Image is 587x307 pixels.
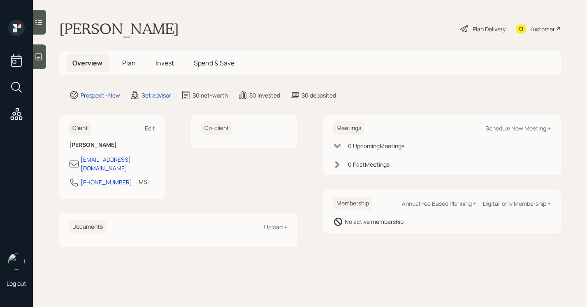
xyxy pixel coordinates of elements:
[402,200,476,207] div: Annual Fee Based Planning +
[264,223,287,231] div: Upload +
[302,91,336,100] div: $0 deposited
[345,217,404,226] div: No active membership
[249,91,280,100] div: $0 invested
[59,20,179,38] h1: [PERSON_NAME]
[69,220,106,234] h6: Documents
[483,200,551,207] div: Digital-only Membership +
[529,25,555,33] div: Kustomer
[333,197,372,210] h6: Membership
[155,58,174,67] span: Invest
[139,177,151,186] div: MST
[333,121,364,135] h6: Meetings
[485,124,551,132] div: Schedule New Meeting +
[8,253,25,270] img: retirable_logo.png
[193,91,228,100] div: $0 net-worth
[201,121,232,135] h6: Co-client
[348,160,390,169] div: 0 Past Meeting s
[81,178,132,186] div: [PHONE_NUMBER]
[72,58,102,67] span: Overview
[81,155,155,172] div: [EMAIL_ADDRESS][DOMAIN_NAME]
[145,124,155,132] div: Edit
[194,58,234,67] span: Spend & Save
[473,25,506,33] div: Plan Delivery
[122,58,136,67] span: Plan
[69,142,155,149] h6: [PERSON_NAME]
[142,91,171,100] div: Set advisor
[81,91,120,100] div: Prospect · New
[69,121,91,135] h6: Client
[348,142,404,150] div: 0 Upcoming Meeting s
[7,279,26,287] div: Log out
